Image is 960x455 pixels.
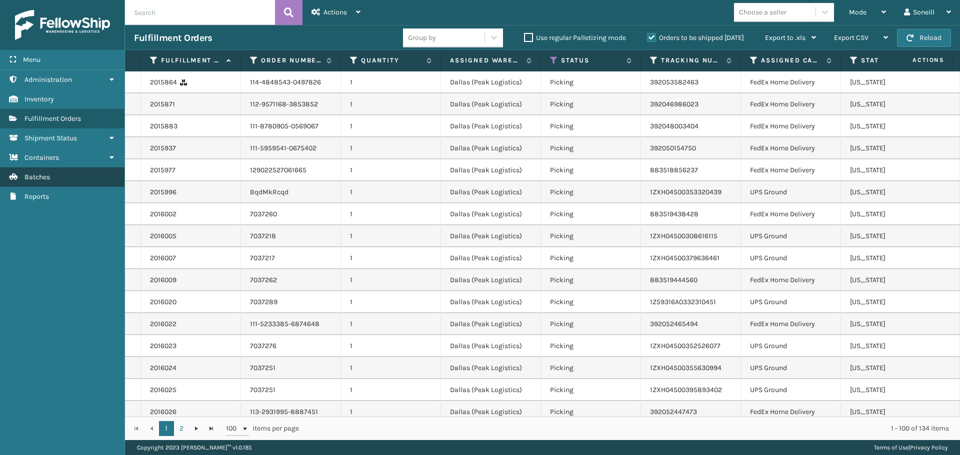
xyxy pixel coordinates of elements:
td: Dallas (Peak Logistics) [441,225,541,247]
td: [US_STATE] [841,93,941,115]
td: Picking [541,181,641,203]
a: 2016020 [150,297,176,307]
td: 1 [341,181,441,203]
td: Picking [541,93,641,115]
td: Picking [541,225,641,247]
a: 392050154750 [650,144,696,152]
a: 883518856237 [650,166,698,174]
a: 1 [159,421,174,436]
a: 2015937 [150,143,176,153]
td: UPS Ground [741,357,841,379]
td: 112-9571168-3853852 [241,93,341,115]
td: FedEx Home Delivery [741,269,841,291]
td: [US_STATE] [841,137,941,159]
a: 392052447473 [650,408,697,416]
td: [US_STATE] [841,335,941,357]
a: Go to the next page [189,421,204,436]
td: 1 [341,247,441,269]
td: Dallas (Peak Logistics) [441,269,541,291]
span: items per page [226,421,299,436]
td: Picking [541,335,641,357]
td: 1 [341,71,441,93]
td: [US_STATE] [841,71,941,93]
a: 1ZXH04500395893402 [650,386,722,394]
td: 111-5959541-0675402 [241,137,341,159]
td: FedEx Home Delivery [741,137,841,159]
label: Orders to be shipped [DATE] [647,33,744,42]
td: Picking [541,71,641,93]
label: Assigned Warehouse [450,56,521,65]
td: Dallas (Peak Logistics) [441,71,541,93]
td: [US_STATE] [841,181,941,203]
a: 883519438428 [650,210,698,218]
td: Dallas (Peak Logistics) [441,181,541,203]
a: 2016022 [150,319,176,329]
td: 1 [341,335,441,357]
td: [US_STATE] [841,203,941,225]
td: 7037251 [241,357,341,379]
td: Picking [541,115,641,137]
td: 7037262 [241,269,341,291]
td: Picking [541,291,641,313]
td: Picking [541,401,641,423]
a: 2015871 [150,99,175,109]
h3: Fulfillment Orders [134,32,212,44]
a: 2016002 [150,209,176,219]
a: Privacy Policy [910,444,948,451]
td: 1 [341,159,441,181]
label: Tracking Number [661,56,721,65]
td: Picking [541,357,641,379]
a: 1ZXH04500353320439 [650,188,721,196]
img: logo [15,10,110,40]
span: Export to .xls [765,33,805,42]
td: Dallas (Peak Logistics) [441,137,541,159]
td: [US_STATE] [841,291,941,313]
td: 1 [341,401,441,423]
a: 2016023 [150,341,176,351]
span: Batches [24,173,50,181]
a: 2015883 [150,121,177,131]
td: Dallas (Peak Logistics) [441,115,541,137]
td: 1 [341,269,441,291]
td: 111-8780905-0569067 [241,115,341,137]
td: Dallas (Peak Logistics) [441,401,541,423]
td: Picking [541,247,641,269]
td: 1 [341,93,441,115]
td: UPS Ground [741,247,841,269]
span: Containers [24,153,59,162]
p: Copyright 2023 [PERSON_NAME]™ v 1.0.185 [137,440,252,455]
td: UPS Ground [741,335,841,357]
div: | [874,440,948,455]
td: Picking [541,203,641,225]
label: Assigned Carrier Service [761,56,821,65]
td: FedEx Home Delivery [741,71,841,93]
a: 1ZXH04500352526077 [650,342,720,350]
td: UPS Ground [741,379,841,401]
span: Actions [323,8,347,16]
a: 1ZXH04500379636461 [650,254,719,262]
a: 2016025 [150,385,176,395]
td: FedEx Home Delivery [741,401,841,423]
td: Dallas (Peak Logistics) [441,203,541,225]
td: 1 [341,291,441,313]
td: Dallas (Peak Logistics) [441,159,541,181]
span: Fulfillment Orders [24,114,81,123]
a: Go to the last page [204,421,219,436]
span: Administration [24,75,72,84]
span: Actions [881,52,950,68]
a: 1Z59316A0332310451 [650,298,716,306]
a: 392046986023 [650,100,698,108]
td: BqdMkRcqd [241,181,341,203]
td: FedEx Home Delivery [741,313,841,335]
a: 883519444560 [650,276,697,284]
a: 392052465494 [650,320,698,328]
td: [US_STATE] [841,313,941,335]
a: Terms of Use [874,444,908,451]
span: Shipment Status [24,134,77,142]
label: Fulfillment Order Id [161,56,221,65]
a: 2016009 [150,275,176,285]
td: [US_STATE] [841,225,941,247]
td: Dallas (Peak Logistics) [441,313,541,335]
td: [US_STATE] [841,357,941,379]
td: 1 [341,115,441,137]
